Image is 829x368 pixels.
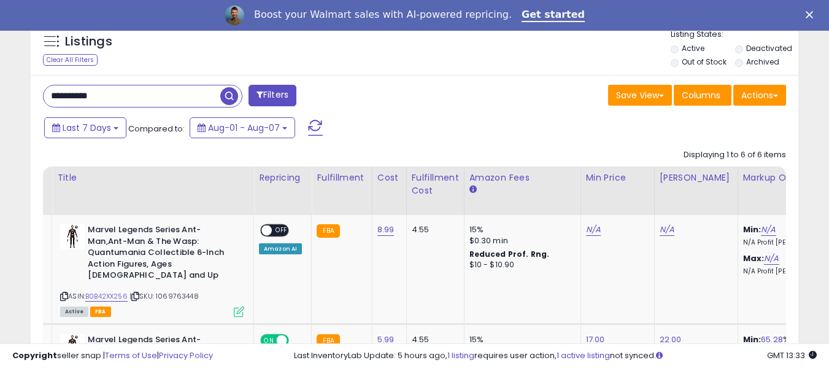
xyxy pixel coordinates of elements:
div: Cost [377,171,401,184]
label: Deactivated [746,43,792,53]
label: Active [682,43,704,53]
b: Max: [743,253,765,264]
label: Out of Stock [682,57,727,67]
span: Last 7 Days [63,122,111,134]
span: OFF [272,225,291,236]
button: Filters [249,85,296,106]
div: Amazon AI [259,243,302,254]
img: Profile image for Adrian [225,6,244,25]
a: 1 listing [447,350,474,361]
div: Amazon Fees [469,171,576,184]
a: 1 active listing [557,350,610,361]
b: Reduced Prof. Rng. [469,249,550,259]
div: Close [806,11,818,18]
p: Listing States: [671,29,798,41]
div: Displaying 1 to 6 of 6 items [684,149,786,161]
button: Actions [733,85,786,106]
div: Fulfillment Cost [412,171,459,197]
span: FBA [90,307,111,317]
img: 41PMw9vmh0L._SL40_.jpg [60,224,85,249]
div: Clear All Filters [43,54,98,66]
div: $10 - $10.90 [469,260,571,270]
a: N/A [764,253,779,265]
div: 15% [469,224,571,235]
a: 8.99 [377,224,395,236]
div: ASIN: [60,224,244,315]
label: Archived [746,57,779,67]
div: Title [57,171,249,184]
span: All listings currently available for purchase on Amazon [60,307,88,317]
small: Amazon Fees. [469,184,477,195]
span: Compared to: [128,123,185,135]
button: Save View [608,85,672,106]
a: N/A [761,224,776,236]
button: Columns [674,85,731,106]
b: Marvel Legends Series Ant-Man,Ant-Man & The Wasp: Quantumania Collectible 6-Inch Action Figures, ... [88,224,237,284]
div: Repricing [259,171,306,184]
button: Aug-01 - Aug-07 [190,117,295,138]
div: 4.55 [412,224,455,235]
div: Fulfillment [317,171,366,184]
div: [PERSON_NAME] [660,171,733,184]
b: Min: [743,224,762,235]
a: Terms of Use [105,350,157,361]
div: Last InventoryLab Update: 5 hours ago, requires user action, not synced. [294,350,817,362]
div: $0.30 min [469,235,571,246]
a: N/A [660,224,674,236]
a: Privacy Policy [159,350,213,361]
a: N/A [586,224,601,236]
a: B0B42XX256 [85,291,128,302]
h5: Listings [65,33,112,50]
a: Get started [522,9,585,22]
span: Columns [682,89,720,101]
span: 2025-08-15 13:33 GMT [767,350,817,361]
button: Last 7 Days [44,117,126,138]
div: Boost your Walmart sales with AI-powered repricing. [254,9,512,21]
span: | SKU: 1069763448 [129,291,199,301]
strong: Copyright [12,350,57,361]
small: FBA [317,224,339,238]
div: Min Price [586,171,649,184]
span: Aug-01 - Aug-07 [208,122,280,134]
div: seller snap | | [12,350,213,362]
